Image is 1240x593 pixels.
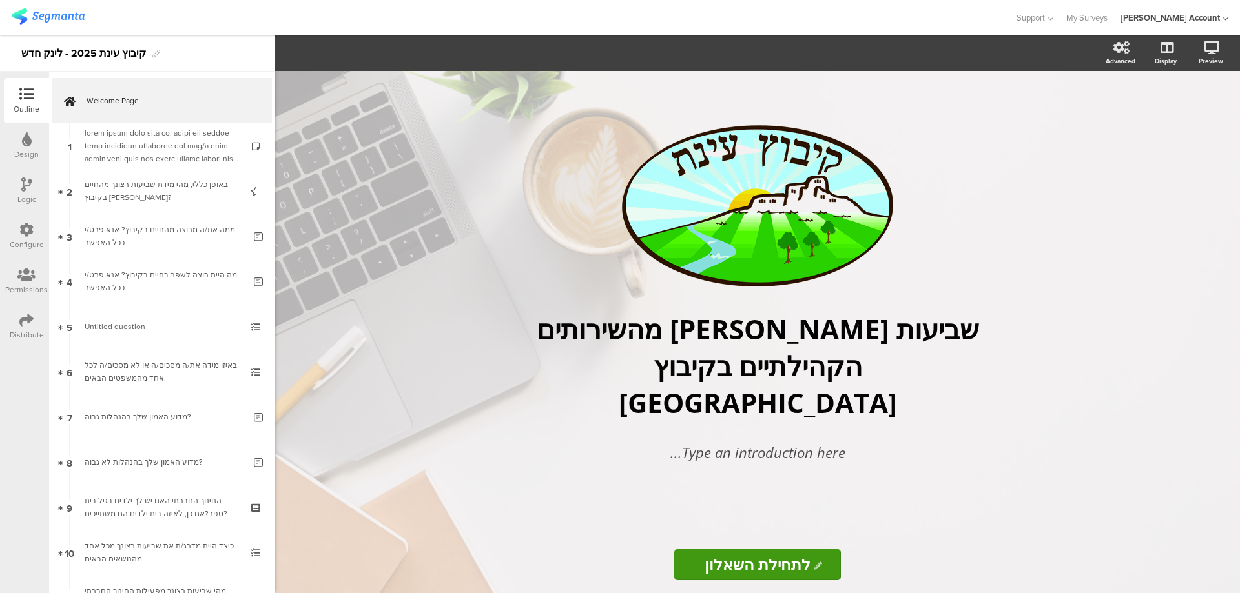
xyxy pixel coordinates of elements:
a: 1 lorem ipsum dolo sita co, adipi eli seddoe temp incididun utlaboree dol mag/a enim admin.veni q... [52,123,272,168]
a: 4 מה היית רוצה לשפר בחיים בקיבוץ? אנא פרט/י ככל האפשר [52,259,272,304]
div: Advanced [1106,56,1135,66]
span: 4 [67,274,72,288]
span: Welcome Page [87,94,252,107]
span: Untitled question [85,321,145,332]
div: Distribute [10,329,44,341]
span: Support [1017,12,1045,24]
a: 2 באופן כללי, מהי מידת שביעות רצונך מהחיים בקיבוץ [PERSON_NAME]? [52,168,272,214]
div: Configure [10,239,44,250]
span: 9 [67,500,72,514]
div: ממה את/ה מרוצה מהחיים בקיבוץ? אנא פרט/י ככל האפשר [85,223,244,249]
div: Permissions [5,284,48,296]
img: segmanta logo [12,8,85,25]
a: Welcome Page [52,78,272,123]
a: 7 מדוע האמון שלך בהנהלות גבוה? [52,394,272,439]
span: 1 [68,139,72,153]
a: 10 כיצד היית מדרג/ת את שביעות רצונך מכל אחד מהנושאים הבאים: [52,530,272,575]
span: 3 [67,229,72,243]
div: מדוע האמון שלך בהנהלות גבוה? [85,410,244,423]
span: 5 [67,319,72,334]
div: Type an introduction here... [532,442,984,463]
div: באופן כללי, מהי מידת שביעות רצונך מהחיים בקיבוץ עינת? [85,178,239,204]
div: Outline [14,103,39,115]
div: מה היית רוצה לשפר בחיים בקיבוץ? אנא פרט/י ככל האפשר [85,268,244,294]
span: 10 [65,545,74,559]
div: Preview [1199,56,1223,66]
input: Start [674,549,840,580]
div: Design [14,148,39,160]
div: מדוע האמון שלך בהנהלות לא גבוה? [85,456,244,468]
p: שביעות [PERSON_NAME] מהשירותים הקהילתיים בקיבוץ [GEOGRAPHIC_DATA] [519,310,997,421]
span: 6 [67,365,72,379]
div: כיצד היית מדרג/ת את שביעות רצונך מכל אחד מהנושאים הבאים: [85,539,239,565]
span: 2 [67,184,72,198]
div: באיזו מידה את/ה מסכים/ה או לא מסכים/ה לכל אחד מהמשפטים הבאים: [85,359,239,385]
div: Display [1155,56,1177,66]
div: החינוך החברתי האם יש לך ילדים בגיל בית ספר?אם כן, לאיזה בית ילדים הם משתייכים? [85,494,239,520]
span: 8 [67,455,72,469]
div: קיבוץ עינת 2025 - לינק חדש [21,43,146,64]
a: 8 מדוע האמון שלך בהנהלות לא גבוה? [52,439,272,485]
a: 6 באיזו מידה את/ה מסכים/ה או לא מסכים/ה לכל אחד מהמשפטים הבאים: [52,349,272,394]
div: Logic [17,194,36,205]
div: [PERSON_NAME] Account [1121,12,1220,24]
a: 9 החינוך החברתי האם יש לך ילדים בגיל בית ספר?אם כן, לאיזה בית ילדים הם משתייכים? [52,485,272,530]
div: לחברי קיבוץ עינת שלום רב, לפניך סקר שביעות רצון מהשירותים הקהילתיים כפי שאת/ה חווה בעינת.הסקר נער... [85,126,239,165]
a: 3 ממה את/ה מרוצה מהחיים בקיבוץ? אנא פרט/י ככל האפשר [52,214,272,259]
a: 5 Untitled question [52,304,272,349]
span: 7 [67,410,72,424]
